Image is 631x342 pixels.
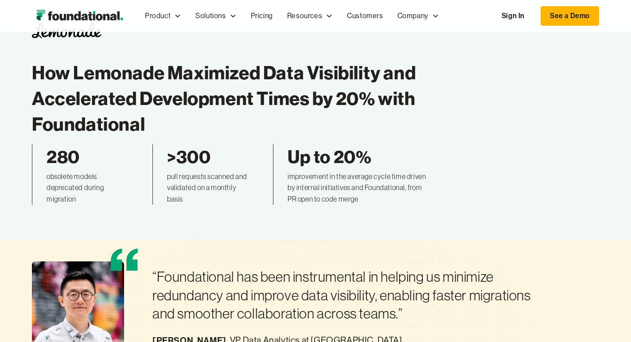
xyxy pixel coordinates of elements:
[340,1,390,31] a: Customers
[195,10,226,22] div: Solutions
[287,10,322,22] div: Resources
[167,171,252,205] div: pull requests scanned and validated on a monthly basis
[47,171,131,205] div: obsolete models deprecated during migration
[32,7,127,25] img: Foundational Logo
[390,1,446,31] div: Company
[32,7,127,25] a: home
[47,144,131,169] div: 280
[493,7,534,25] a: Sign In
[244,1,280,31] a: Pricing
[188,1,243,31] div: Solutions
[152,268,549,323] div: “Foundational has been instrumental in helping us minimize redundancy and improve data visibility...
[138,1,188,31] div: Product
[541,6,599,26] a: See a Demo
[288,144,429,169] div: Up to 20%
[587,299,631,342] iframe: Chat Widget
[280,1,340,31] div: Resources
[32,60,429,137] h1: How Lemonade Maximized Data Visibility and Accelerated Development Times by 20% with Foundational
[167,144,252,169] div: >300
[145,10,171,22] div: Product
[109,244,140,275] img: Quote Icon
[288,171,429,205] div: improvement in the average cycle time driven by internal initiatives and Foundational, from PR op...
[397,10,428,22] div: Company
